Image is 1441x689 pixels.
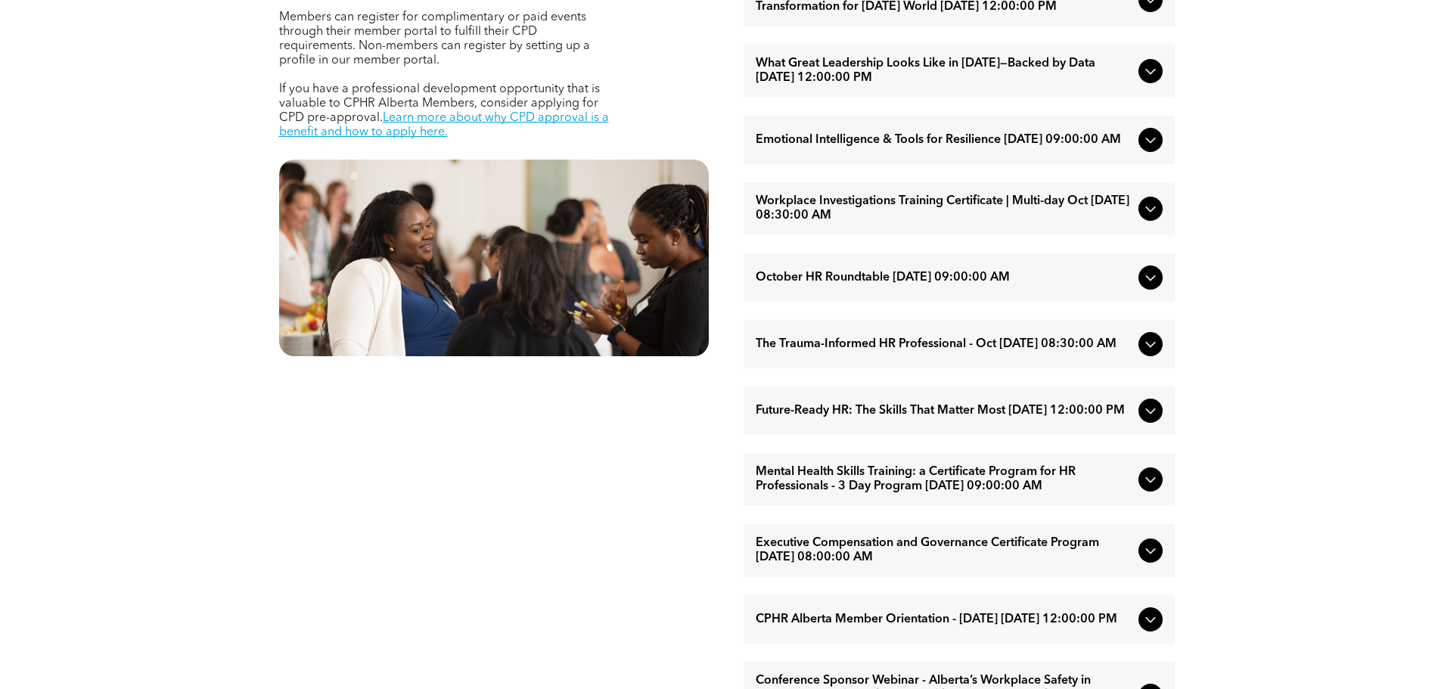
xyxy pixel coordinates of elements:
span: What Great Leadership Looks Like in [DATE]—Backed by Data [DATE] 12:00:00 PM [756,57,1132,85]
span: Future-Ready HR: The Skills That Matter Most [DATE] 12:00:00 PM [756,404,1132,418]
span: If you have a professional development opportunity that is valuable to CPHR Alberta Members, cons... [279,83,600,124]
span: The Trauma-Informed HR Professional - Oct [DATE] 08:30:00 AM [756,337,1132,352]
span: Mental Health Skills Training: a Certificate Program for HR Professionals - 3 Day Program [DATE] ... [756,465,1132,494]
span: October HR Roundtable [DATE] 09:00:00 AM [756,271,1132,285]
span: Executive Compensation and Governance Certificate Program [DATE] 08:00:00 AM [756,536,1132,565]
span: Members can register for complimentary or paid events through their member portal to fulfill thei... [279,11,590,67]
span: Emotional Intelligence & Tools for Resilience [DATE] 09:00:00 AM [756,133,1132,147]
a: Learn more about why CPD approval is a benefit and how to apply here. [279,112,609,138]
span: Workplace Investigations Training Certificate | Multi-day Oct [DATE] 08:30:00 AM [756,194,1132,223]
span: CPHR Alberta Member Orientation - [DATE] [DATE] 12:00:00 PM [756,613,1132,627]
